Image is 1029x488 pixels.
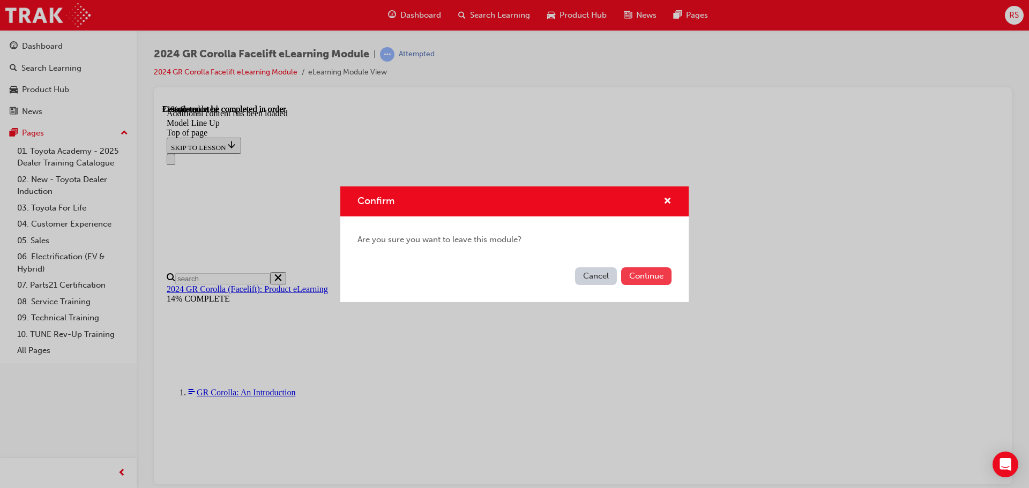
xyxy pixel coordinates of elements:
[340,186,689,302] div: Confirm
[357,195,394,207] span: Confirm
[340,216,689,263] div: Are you sure you want to leave this module?
[621,267,672,285] button: Continue
[663,197,672,207] span: cross-icon
[663,195,672,208] button: cross-icon
[993,452,1018,477] div: Open Intercom Messenger
[575,267,617,285] button: Cancel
